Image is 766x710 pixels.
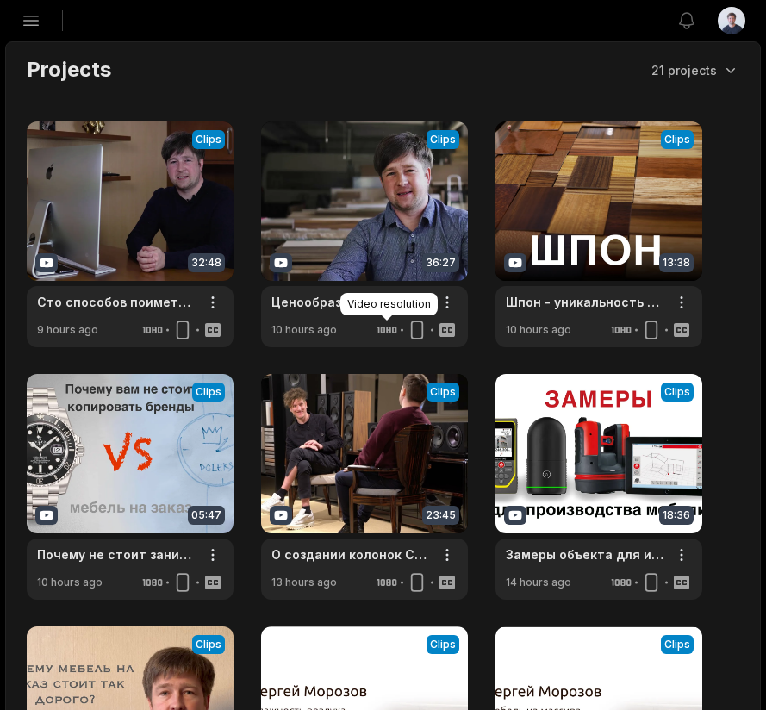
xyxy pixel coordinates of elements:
a: Почему не стоит заниматься копированием в [GEOGRAPHIC_DATA] [37,545,196,564]
a: Замеры объекта для изготовления мебели [506,545,664,564]
div: Video resolution [340,293,438,315]
a: Шпон - уникальность и разнообразие для вашего интерьера [506,293,664,311]
a: Сто способов поиметь исполнителя [37,293,196,311]
a: О создании колонок Catharus Audio [271,545,430,564]
button: 21 projects [651,61,739,79]
a: Ценообразование в мебели [271,293,430,311]
h2: Projects [27,56,111,84]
